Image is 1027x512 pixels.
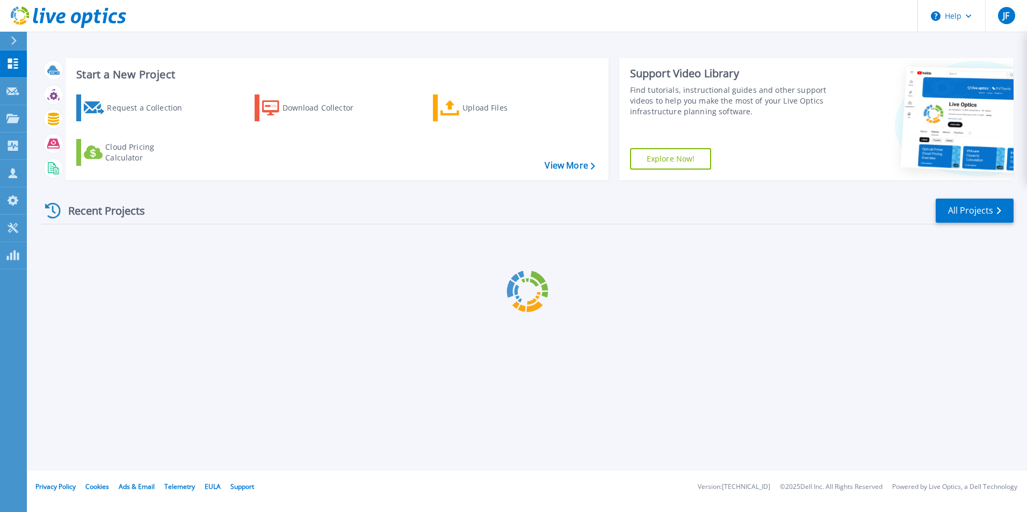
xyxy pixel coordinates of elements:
div: Request a Collection [107,97,193,119]
a: View More [545,160,595,171]
div: Find tutorials, instructional guides and other support videos to help you make the most of your L... [630,85,831,117]
a: Cloud Pricing Calculator [76,139,196,166]
span: JF [1003,11,1009,20]
a: All Projects [936,199,1014,223]
a: Request a Collection [76,94,196,121]
a: EULA [205,482,221,491]
a: Support [230,482,254,491]
a: Download Collector [255,94,374,121]
h3: Start a New Project [76,69,595,81]
a: Upload Files [433,94,553,121]
div: Upload Files [462,97,548,119]
a: Ads & Email [119,482,155,491]
div: Recent Projects [41,198,160,224]
div: Support Video Library [630,67,831,81]
li: © 2025 Dell Inc. All Rights Reserved [780,484,883,491]
li: Powered by Live Optics, a Dell Technology [892,484,1017,491]
div: Cloud Pricing Calculator [105,142,191,163]
a: Cookies [85,482,109,491]
a: Explore Now! [630,148,712,170]
a: Telemetry [164,482,195,491]
li: Version: [TECHNICAL_ID] [698,484,770,491]
a: Privacy Policy [35,482,76,491]
div: Download Collector [283,97,368,119]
